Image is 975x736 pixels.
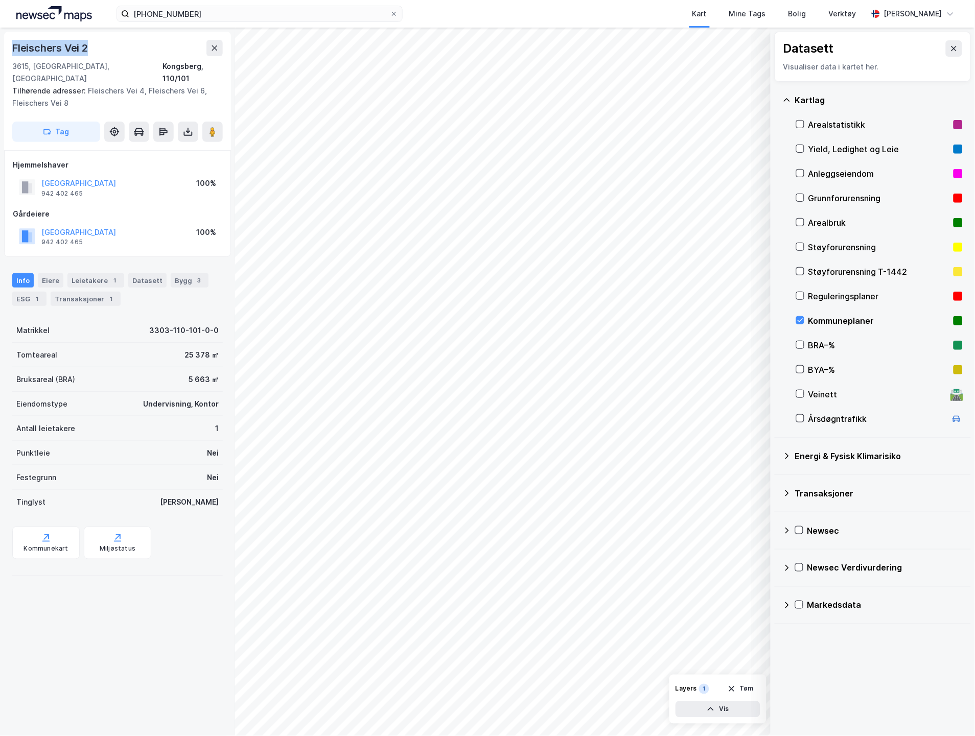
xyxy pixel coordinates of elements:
span: Tilhørende adresser: [12,86,88,95]
div: Markedsdata [807,599,963,611]
div: Newsec Verdivurdering [807,562,963,574]
div: Leietakere [67,273,124,288]
div: 100% [196,226,216,239]
div: Layers [676,685,697,693]
div: 100% [196,177,216,189]
div: Newsec [807,525,963,537]
div: Veinett [808,388,946,400]
div: Støyforurensning [808,241,949,253]
div: Anleggseiendom [808,168,949,180]
div: Grunnforurensning [808,192,949,204]
div: Energi & Fysisk Klimarisiko [795,450,963,462]
div: Datasett [128,273,167,288]
iframe: Chat Widget [924,687,975,736]
button: Tag [12,122,100,142]
div: Kongsberg, 110/101 [163,60,223,85]
div: Kommunekart [24,545,68,553]
div: Årsdøgntrafikk [808,413,946,425]
div: Bygg [171,273,208,288]
div: Gårdeiere [13,208,222,220]
div: Info [12,273,34,288]
div: 25 378 ㎡ [184,349,219,361]
div: 1 [32,294,42,304]
div: [PERSON_NAME] [884,8,942,20]
div: Reguleringsplaner [808,290,949,302]
input: Søk på adresse, matrikkel, gårdeiere, leietakere eller personer [129,6,390,21]
div: 1 [699,684,709,694]
div: Punktleie [16,447,50,459]
div: Yield, Ledighet og Leie [808,143,949,155]
div: Kontrollprogram for chat [924,687,975,736]
div: 3615, [GEOGRAPHIC_DATA], [GEOGRAPHIC_DATA] [12,60,163,85]
div: Støyforurensning T-1442 [808,266,949,278]
div: Eiendomstype [16,398,67,410]
div: Tinglyst [16,496,45,508]
div: Verktøy [829,8,856,20]
div: 942 402 465 [41,238,83,246]
div: 1 [215,422,219,435]
div: 1 [110,275,120,286]
div: 3 [194,275,204,286]
div: 🛣️ [950,388,964,401]
div: Undervisning, Kontor [143,398,219,410]
div: Festegrunn [16,471,56,484]
div: ESG [12,292,47,306]
div: Hjemmelshaver [13,159,222,171]
div: Bolig [788,8,806,20]
div: Visualiser data i kartet her. [783,61,962,73]
div: Bruksareal (BRA) [16,373,75,386]
div: [PERSON_NAME] [160,496,219,508]
div: 942 402 465 [41,189,83,198]
div: Tomteareal [16,349,57,361]
div: BRA–% [808,339,949,351]
div: Nei [207,471,219,484]
div: Datasett [783,40,834,57]
div: Arealstatistikk [808,118,949,131]
div: 5 663 ㎡ [189,373,219,386]
div: Mine Tags [729,8,766,20]
div: 3303-110-101-0-0 [149,324,219,337]
div: Eiere [38,273,63,288]
div: Transaksjoner [51,292,121,306]
div: BYA–% [808,364,949,376]
div: Kart [692,8,707,20]
div: Kommuneplaner [808,315,949,327]
div: Antall leietakere [16,422,75,435]
img: logo.a4113a55bc3d86da70a041830d287a7e.svg [16,6,92,21]
button: Vis [676,701,760,718]
button: Tøm [721,681,760,697]
div: Fleischers Vei 4, Fleischers Vei 6, Fleischers Vei 8 [12,85,215,109]
div: Kartlag [795,94,963,106]
div: Matrikkel [16,324,50,337]
div: Transaksjoner [795,487,963,500]
div: Nei [207,447,219,459]
div: 1 [106,294,117,304]
div: Arealbruk [808,217,949,229]
div: Fleischers Vei 2 [12,40,90,56]
div: Miljøstatus [100,545,135,553]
